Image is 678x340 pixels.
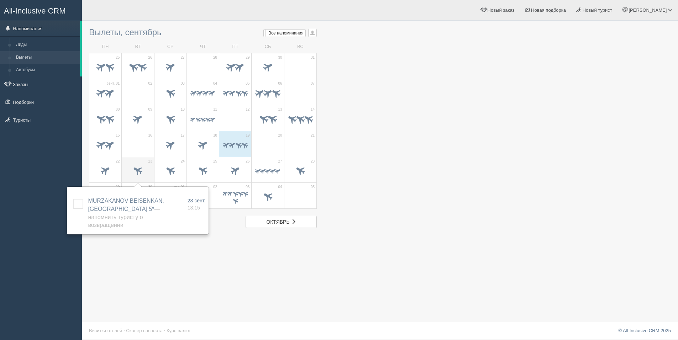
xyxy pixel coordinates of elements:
td: СБ [252,41,284,53]
span: 25 [116,55,120,60]
span: 08 [116,107,120,112]
span: 02 [148,81,152,86]
a: 23 сент. 13:15 [188,197,206,211]
span: 07 [311,81,315,86]
span: [PERSON_NAME] [629,7,667,13]
span: 03 [246,185,249,190]
td: ЧТ [186,41,219,53]
a: Лиды [13,38,80,51]
td: ПН [89,41,122,53]
span: 04 [213,81,217,86]
span: 13 [278,107,282,112]
span: окт. 01 [174,185,185,190]
span: 29 [246,55,249,60]
td: ПТ [219,41,252,53]
a: All-Inclusive CRM [0,0,82,20]
span: Новый турист [583,7,612,13]
td: СР [154,41,186,53]
span: 11 [213,107,217,112]
span: 16 [148,133,152,138]
span: · [123,328,125,333]
span: сент. 01 [107,81,120,86]
span: 23 сент. [188,198,206,203]
a: MURZAKANOV BEISENKAN, [GEOGRAPHIC_DATA] 5*— Напомнить туристу о возвращении [88,198,164,228]
td: ВС [284,41,316,53]
span: 17 [181,133,185,138]
span: 13:15 [188,205,200,211]
a: октябрь [246,216,317,228]
span: октябрь [266,219,289,225]
span: 29 [116,185,120,190]
span: · [164,328,165,333]
span: 23 [148,159,152,164]
span: 12 [246,107,249,112]
span: 28 [311,159,315,164]
span: 24 [181,159,185,164]
span: 25 [213,159,217,164]
a: Вылеты [13,51,80,64]
a: Курс валют [167,328,191,333]
span: Новая подборка [531,7,566,13]
span: 20 [278,133,282,138]
a: Автобусы [13,64,80,76]
td: ВТ [122,41,154,53]
span: 31 [311,55,315,60]
h3: Вылеты, сентябрь [89,28,317,37]
a: Сканер паспорта [126,328,163,333]
span: — Напомнить туристу о возвращении [88,206,160,228]
a: © All-Inclusive CRM 2025 [618,328,671,333]
span: 28 [213,55,217,60]
span: 21 [311,133,315,138]
span: 27 [181,55,185,60]
span: All-Inclusive CRM [4,6,66,15]
span: Все напоминания [268,31,304,36]
a: Визитки отелей [89,328,122,333]
span: 30 [278,55,282,60]
span: 19 [246,133,249,138]
span: 30 [148,185,152,190]
span: Новый заказ [488,7,515,13]
span: 15 [116,133,120,138]
span: 04 [278,185,282,190]
span: 18 [213,133,217,138]
span: 05 [311,185,315,190]
span: 03 [181,81,185,86]
span: 26 [148,55,152,60]
span: 02 [213,185,217,190]
span: 09 [148,107,152,112]
span: 26 [246,159,249,164]
span: 27 [278,159,282,164]
span: MURZAKANOV BEISENKAN, [GEOGRAPHIC_DATA] 5* [88,198,164,228]
span: 10 [181,107,185,112]
span: 05 [246,81,249,86]
span: 14 [311,107,315,112]
span: 06 [278,81,282,86]
span: 22 [116,159,120,164]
